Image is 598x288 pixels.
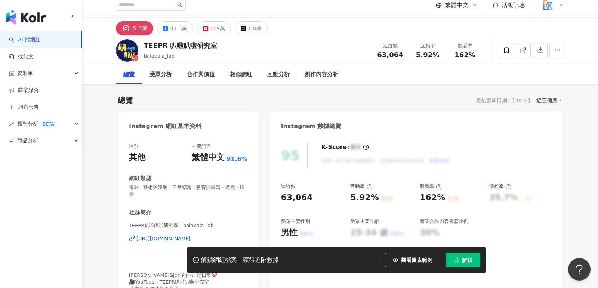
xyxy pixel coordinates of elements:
[235,21,267,35] button: 1.8萬
[377,51,403,59] span: 63,064
[226,155,247,163] span: 91.6%
[454,51,475,59] span: 162%
[9,87,39,94] a: 商案媒合
[376,42,404,50] div: 追蹤數
[281,218,310,225] div: 受眾主要性別
[454,257,459,263] span: lock
[305,70,338,79] div: 創作內容分析
[187,70,215,79] div: 合作與價值
[401,257,432,263] span: 觀看圖表範例
[192,152,225,163] div: 繁體中文
[177,2,182,7] span: search
[116,39,138,62] img: KOL Avatar
[201,256,279,264] div: 解鎖網紅檔案，獲得進階數據
[321,143,369,151] div: K-Score :
[132,23,148,34] div: 6.3萬
[129,143,139,150] div: 性別
[17,115,57,132] span: 趨勢分析
[350,183,372,190] div: 互動率
[9,103,39,111] a: 洞察報告
[9,121,14,127] span: rise
[502,1,525,9] span: 活動訊息
[248,23,261,34] div: 1.8萬
[129,122,201,130] div: Instagram 網紅基本資料
[476,97,530,103] div: 最後更新日期：[DATE]
[420,183,442,190] div: 觀看率
[267,70,290,79] div: 互動分析
[489,183,511,190] div: 漲粉率
[385,253,440,267] button: 觀看圖表範例
[144,41,217,50] div: TEEPR 叭啦叭啦研究室
[170,23,187,34] div: 41.3萬
[144,53,175,59] span: balabala_lab
[9,36,40,44] a: searchAI 找網紅
[129,152,145,163] div: 其他
[129,209,151,217] div: 社群簡介
[17,132,38,149] span: 競品分析
[157,21,193,35] button: 41.3萬
[129,174,151,182] div: 網紅類型
[230,70,252,79] div: 相似網紅
[17,65,33,82] span: 資源庫
[451,42,479,50] div: 觀看率
[192,143,211,150] div: 主要語言
[536,96,562,105] div: 近三個月
[281,227,298,239] div: 男性
[350,192,379,204] div: 5.92%
[129,235,247,242] a: [URL][DOMAIN_NAME]
[445,1,469,9] span: 繁體中文
[281,192,313,204] div: 63,064
[6,10,46,25] img: logo
[350,218,379,225] div: 受眾主要年齡
[129,184,247,198] span: 電影 · 藝術與娛樂 · 日常話題 · 教育與學習 · 遊戲 · 旅遊
[446,253,480,267] button: 解鎖
[420,192,445,204] div: 162%
[118,95,133,106] div: 總覽
[123,70,135,79] div: 總覽
[281,122,342,130] div: Instagram 數據總覽
[413,42,442,50] div: 互動率
[197,21,231,35] button: 109萬
[9,53,34,61] a: 找貼文
[149,70,172,79] div: 受眾分析
[40,120,57,128] div: BETA
[416,51,439,59] span: 5.92%
[136,235,191,242] div: [URL][DOMAIN_NAME]
[420,218,468,225] div: 商業合作內容覆蓋比例
[129,222,247,229] span: TEEPR叭啦叭啦研究室 | balabala_lab
[462,257,472,263] span: 解鎖
[281,183,296,190] div: 追蹤數
[210,23,225,34] div: 109萬
[116,21,153,35] button: 6.3萬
